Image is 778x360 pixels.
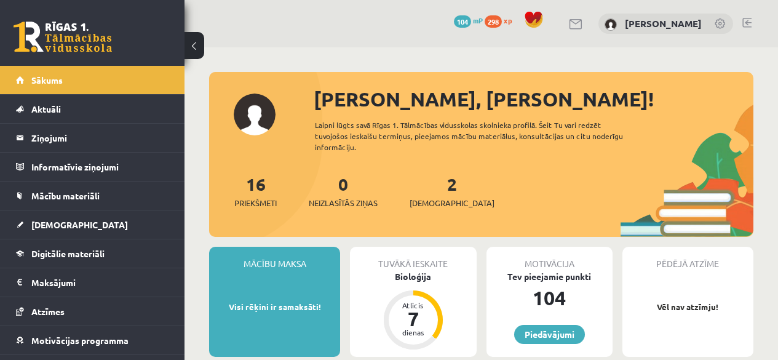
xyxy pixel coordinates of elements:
[622,247,753,270] div: Pēdējā atzīme
[31,190,100,201] span: Mācību materiāli
[16,95,169,123] a: Aktuāli
[395,329,432,336] div: dienas
[309,197,378,209] span: Neizlasītās ziņas
[504,15,512,25] span: xp
[486,247,613,270] div: Motivācija
[350,270,476,283] div: Bioloģija
[16,297,169,326] a: Atzīmes
[16,66,169,94] a: Sākums
[314,84,753,114] div: [PERSON_NAME], [PERSON_NAME]!
[485,15,518,25] a: 298 xp
[395,309,432,329] div: 7
[410,197,494,209] span: [DEMOGRAPHIC_DATA]
[410,173,494,209] a: 2[DEMOGRAPHIC_DATA]
[31,124,169,152] legend: Ziņojumi
[16,124,169,152] a: Ziņojumi
[215,301,334,313] p: Visi rēķini ir samaksāti!
[16,153,169,181] a: Informatīvie ziņojumi
[315,119,641,153] div: Laipni lūgts savā Rīgas 1. Tālmācības vidusskolas skolnieka profilā. Šeit Tu vari redzēt tuvojošo...
[454,15,483,25] a: 104 mP
[395,302,432,309] div: Atlicis
[234,197,277,209] span: Priekšmeti
[209,247,340,270] div: Mācību maksa
[31,268,169,297] legend: Maksājumi
[514,325,585,344] a: Piedāvājumi
[16,239,169,268] a: Digitālie materiāli
[14,22,112,52] a: Rīgas 1. Tālmācības vidusskola
[31,153,169,181] legend: Informatīvie ziņojumi
[350,247,476,270] div: Tuvākā ieskaite
[31,306,65,317] span: Atzīmes
[16,182,169,210] a: Mācību materiāli
[31,103,61,114] span: Aktuāli
[454,15,471,28] span: 104
[234,173,277,209] a: 16Priekšmeti
[350,270,476,351] a: Bioloģija Atlicis 7 dienas
[485,15,502,28] span: 298
[486,270,613,283] div: Tev pieejamie punkti
[16,210,169,239] a: [DEMOGRAPHIC_DATA]
[629,301,747,313] p: Vēl nav atzīmju!
[31,219,128,230] span: [DEMOGRAPHIC_DATA]
[16,268,169,297] a: Maksājumi
[31,335,129,346] span: Motivācijas programma
[605,18,617,31] img: Anna Enija Kozlinska
[473,15,483,25] span: mP
[31,248,105,259] span: Digitālie materiāli
[31,74,63,86] span: Sākums
[625,17,702,30] a: [PERSON_NAME]
[16,326,169,354] a: Motivācijas programma
[309,173,378,209] a: 0Neizlasītās ziņas
[486,283,613,313] div: 104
